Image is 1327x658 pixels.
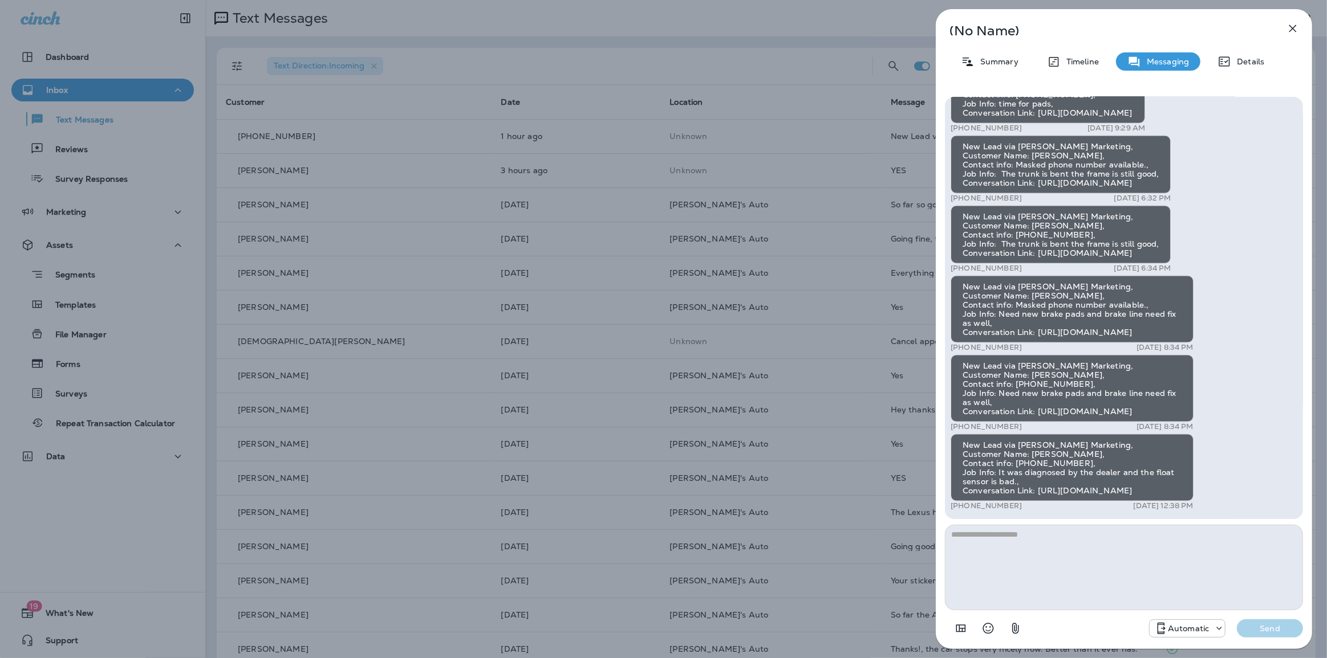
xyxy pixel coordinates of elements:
div: New Lead via [PERSON_NAME] Marketing, Customer Name: [PERSON_NAME], Contact info: [PHONE_NUMBER],... [951,206,1171,264]
p: Timeline [1061,57,1099,66]
p: [PHONE_NUMBER] [951,422,1022,431]
p: [DATE] 8:34 PM [1137,422,1194,431]
p: [DATE] 12:38 PM [1133,501,1193,510]
div: New Lead via [PERSON_NAME] Marketing, Customer Name: [PERSON_NAME], Contact info: Masked phone nu... [951,276,1194,343]
button: Add in a premade template [949,617,972,640]
p: [DATE] 9:29 AM [1087,124,1145,133]
p: [PHONE_NUMBER] [951,343,1022,352]
div: New Lead via [PERSON_NAME] Marketing, Customer Name: [PERSON_NAME], Contact info: Masked phone nu... [951,136,1171,194]
p: [PHONE_NUMBER] [951,264,1022,273]
p: (No Name) [949,26,1261,35]
p: Summary [975,57,1018,66]
p: [DATE] 6:32 PM [1114,194,1171,203]
p: Messaging [1141,57,1189,66]
p: Details [1231,57,1264,66]
div: New Lead via [PERSON_NAME] Marketing, Customer Name: [PERSON_NAME], Contact info: [PHONE_NUMBER],... [951,434,1194,501]
p: [DATE] 6:34 PM [1114,264,1171,273]
div: New Lead via [PERSON_NAME] Marketing, Customer Name: [PERSON_NAME], Contact info: [PHONE_NUMBER],... [951,355,1194,422]
p: [PHONE_NUMBER] [951,194,1022,203]
p: [PHONE_NUMBER] [951,501,1022,510]
p: [PHONE_NUMBER] [951,124,1022,133]
p: [DATE] 8:34 PM [1137,343,1194,352]
p: Automatic [1168,624,1209,633]
button: Select an emoji [977,617,1000,640]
